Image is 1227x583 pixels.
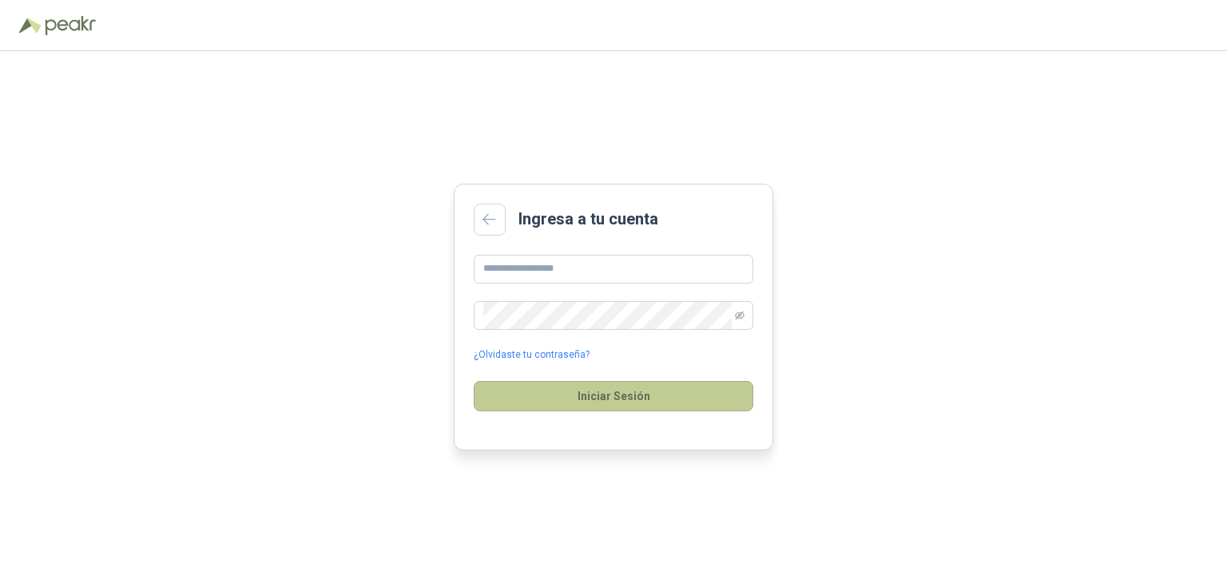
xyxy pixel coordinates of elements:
[735,311,745,320] span: eye-invisible
[518,207,658,232] h2: Ingresa a tu cuenta
[474,381,753,411] button: Iniciar Sesión
[474,347,590,363] a: ¿Olvidaste tu contraseña?
[45,16,96,35] img: Peakr
[19,18,42,34] img: Logo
